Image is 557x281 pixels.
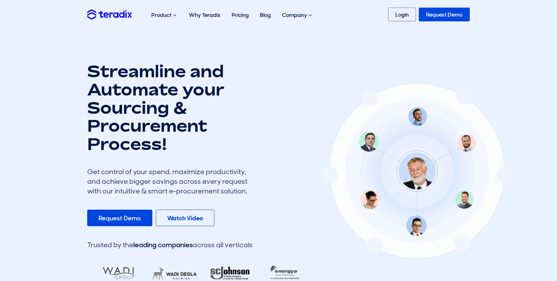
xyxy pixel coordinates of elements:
[419,8,470,21] a: Request Demo
[87,240,253,250] div: Trusted by the across all verticals
[87,210,152,226] a: Request Demo
[87,167,253,196] div: Get control of your spend, maximize productivity, and achieve bigger savings across every request...
[226,4,254,26] a: Pricing
[254,4,276,26] a: Blog
[133,240,193,249] span: leading companies
[87,9,132,19] img: Teradix logo
[146,4,183,26] div: Product
[87,62,253,153] h1: Streamline and Automate your Sourcing & Procurement Process!
[183,4,226,26] a: Why Teradix
[167,214,203,222] b: Watch Video
[388,8,416,21] a: Login
[156,210,214,226] a: Watch Video
[276,4,319,26] div: Company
